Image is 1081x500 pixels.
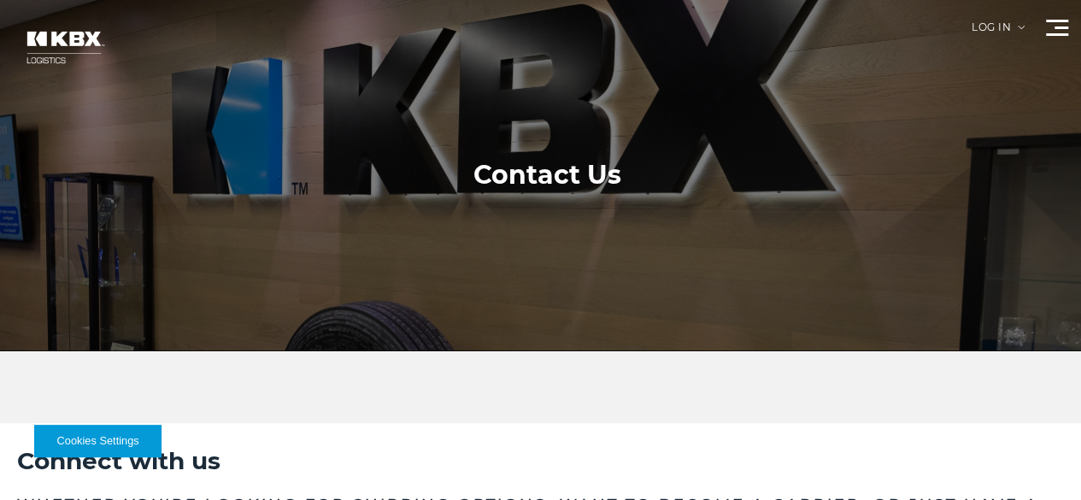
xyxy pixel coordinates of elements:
h2: Connect with us [17,444,1064,477]
button: Cookies Settings [34,425,162,457]
h1: Contact Us [473,158,621,192]
img: kbx logo [13,17,115,78]
div: Log in [972,22,1025,45]
img: arrow [1018,26,1025,29]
